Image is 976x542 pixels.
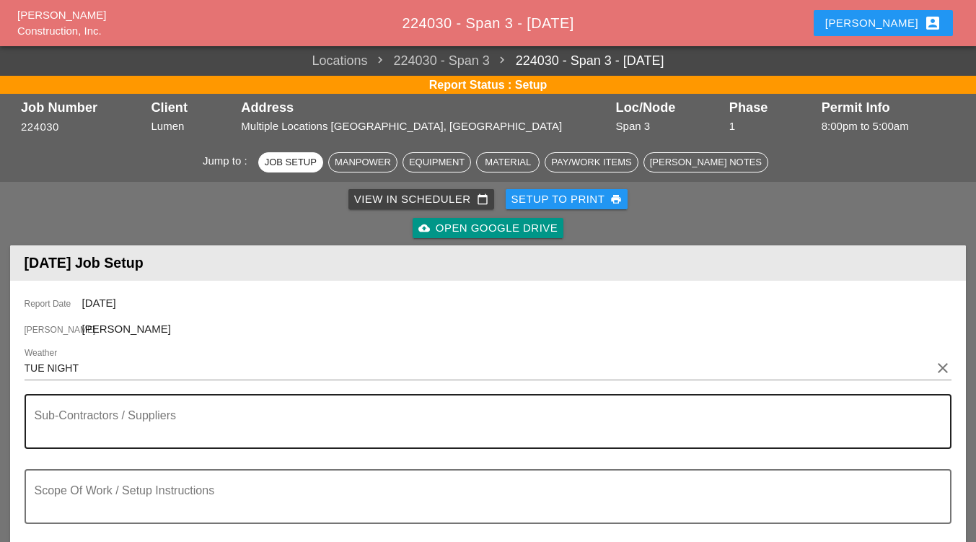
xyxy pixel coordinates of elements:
span: [PERSON_NAME] [25,323,82,336]
div: Client [151,100,234,115]
button: [PERSON_NAME] Notes [643,152,768,172]
div: Phase [729,100,814,115]
div: [PERSON_NAME] [825,14,941,32]
div: Address [241,100,608,115]
div: Material [483,155,533,170]
i: calendar_today [477,193,488,205]
button: Setup to Print [506,189,628,209]
input: Weather [25,357,932,380]
a: Locations [312,51,368,71]
div: Job Setup [265,155,317,170]
i: print [610,193,622,205]
div: Lumen [151,118,234,135]
span: 224030 - Span 3 - [DATE] [402,15,573,31]
button: Manpower [328,152,397,172]
a: View in Scheduler [348,189,494,209]
div: Manpower [335,155,391,170]
div: Multiple Locations [GEOGRAPHIC_DATA], [GEOGRAPHIC_DATA] [241,118,608,135]
a: [PERSON_NAME] Construction, Inc. [17,9,106,38]
span: Jump to : [203,154,253,167]
textarea: Sub-Contractors / Suppliers [35,413,931,447]
i: cloud_upload [418,222,430,234]
div: Equipment [409,155,465,170]
button: [PERSON_NAME] [814,10,953,36]
button: Equipment [403,152,471,172]
button: 224030 [21,119,59,136]
textarea: Scope Of Work / Setup Instructions [35,488,931,523]
i: account_box [924,14,941,32]
span: [DATE] [82,297,116,309]
div: Open Google Drive [418,220,558,237]
div: Setup to Print [511,191,623,208]
div: Loc/Node [616,100,722,115]
i: clear [934,359,951,377]
a: Open Google Drive [413,218,563,238]
button: Pay/Work Items [545,152,638,172]
span: [PERSON_NAME] [82,323,171,335]
a: 224030 - Span 3 - [DATE] [490,51,664,71]
div: View in Scheduler [354,191,488,208]
div: [PERSON_NAME] Notes [650,155,762,170]
span: 224030 - Span 3 [368,51,490,71]
div: Job Number [21,100,144,115]
button: Material [476,152,540,172]
div: Pay/Work Items [551,155,631,170]
header: [DATE] Job Setup [10,245,967,281]
div: Permit Info [822,100,955,115]
div: Span 3 [616,118,722,135]
button: Job Setup [258,152,323,172]
span: Report Date [25,297,82,310]
div: 8:00pm to 5:00am [822,118,955,135]
div: 1 [729,118,814,135]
